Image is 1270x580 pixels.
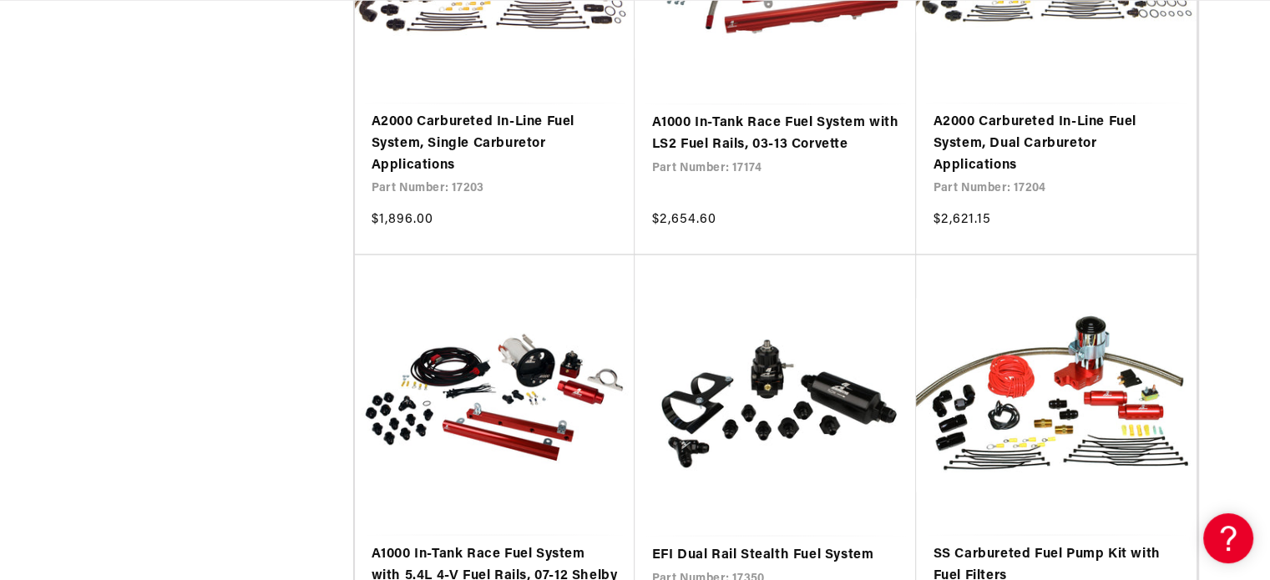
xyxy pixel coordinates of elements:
a: A1000 In-Tank Race Fuel System with LS2 Fuel Rails, 03-13 Corvette [651,113,899,155]
a: A2000 Carbureted In-Line Fuel System, Dual Carburetor Applications [933,112,1180,176]
a: A2000 Carbureted In-Line Fuel System, Single Carburetor Applications [372,112,619,176]
a: EFI Dual Rail Stealth Fuel System [651,544,899,566]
